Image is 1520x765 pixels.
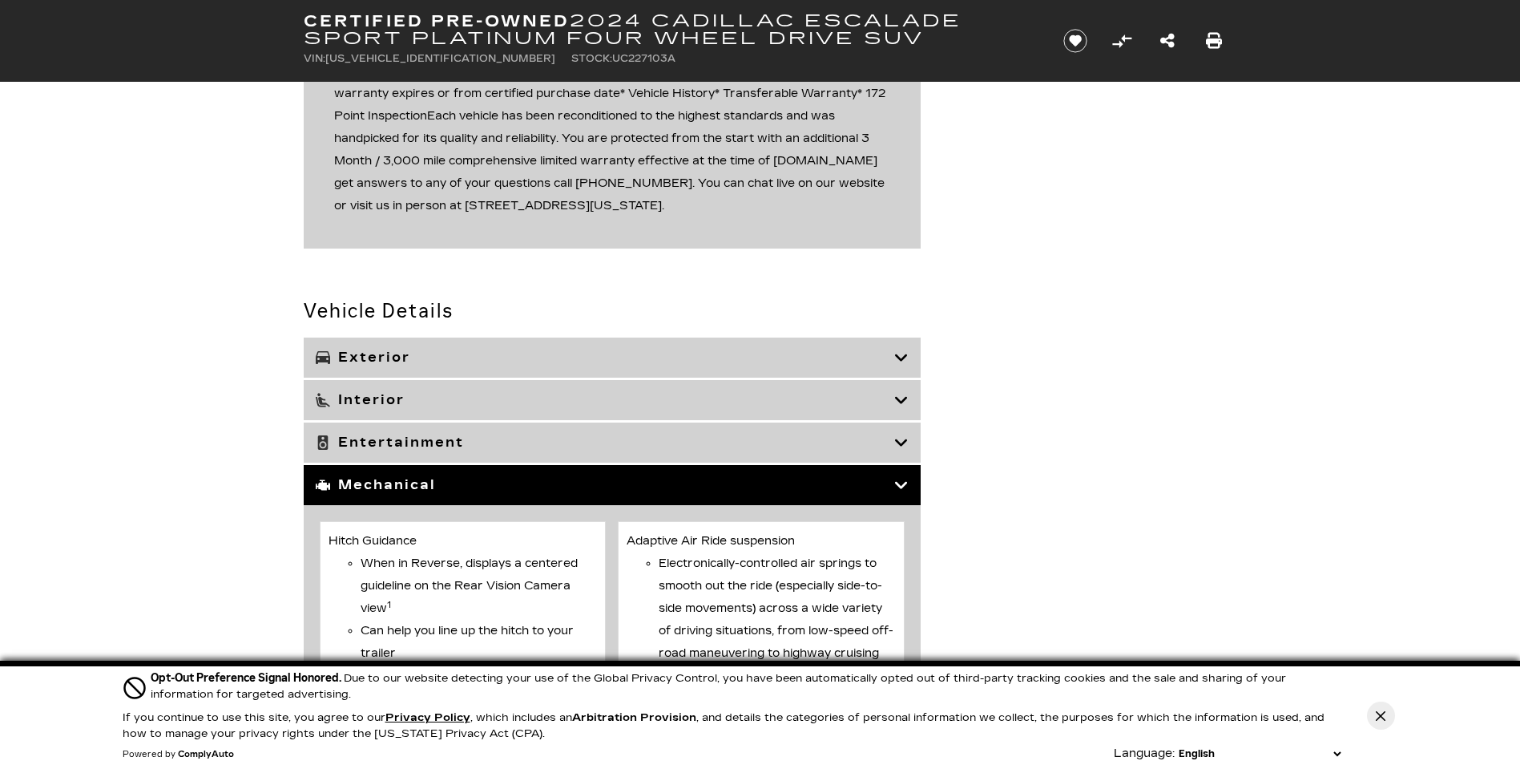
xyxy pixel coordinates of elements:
[1367,702,1395,730] button: Close Button
[612,53,675,64] span: UC227103A
[325,53,555,64] span: [US_VEHICLE_IDENTIFICATION_NUMBER]
[123,711,1324,740] p: If you continue to use this site, you agree to our , which includes an , and details the categori...
[304,297,921,326] h2: Vehicle Details
[618,521,905,718] li: Adaptive Air Ride suspension
[151,670,1345,702] div: Due to our website detecting your use of the Global Privacy Control, you have been automatically ...
[1114,748,1175,759] div: Language:
[304,53,325,64] span: VIN:
[387,600,391,610] sup: 1
[361,620,598,665] li: Can help you line up the hitch to your trailer
[178,750,234,759] a: ComplyAuto
[123,750,234,759] div: Powered by
[316,392,894,408] h3: Interior
[1058,28,1093,54] button: Save vehicle
[659,552,896,665] li: Electronically-controlled air springs to smooth out the ride (especially side-to-side movements) ...
[1160,30,1175,52] a: Share this Certified Pre-Owned 2024 Cadillac Escalade Sport Platinum Four Wheel Drive SUV
[1110,29,1134,53] button: Compare Vehicle
[320,521,607,718] li: Hitch Guidance
[385,711,470,724] u: Privacy Policy
[151,671,344,685] span: Opt-Out Preference Signal Honored .
[316,477,894,493] h3: Mechanical
[571,53,612,64] span: Stock:
[361,552,598,620] li: When in Reverse, displays a centered guideline on the Rear Vision Camera view
[1175,746,1345,762] select: Language Select
[316,350,894,366] h3: Exterior
[1206,30,1222,52] a: Print this Certified Pre-Owned 2024 Cadillac Escalade Sport Platinum Four Wheel Drive SUV
[572,711,696,724] strong: Arbitration Provision
[304,11,571,30] strong: Certified Pre-Owned
[304,12,1037,47] h1: 2024 Cadillac Escalade Sport Platinum Four Wheel Drive SUV
[316,435,894,451] h3: Entertainment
